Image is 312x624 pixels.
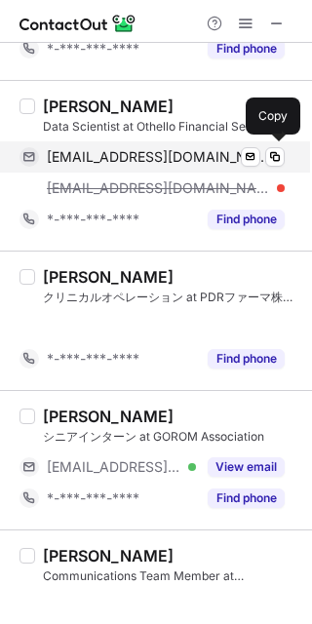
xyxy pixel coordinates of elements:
[43,546,174,565] div: [PERSON_NAME]
[208,210,285,229] button: Reveal Button
[47,319,163,336] span: Email Unavailable
[47,148,270,166] span: [EMAIL_ADDRESS][DOMAIN_NAME]
[43,428,300,446] div: シニアインターン at GOROM Association
[43,97,174,116] div: [PERSON_NAME]
[19,12,136,35] img: ContactOut v5.3.10
[47,458,181,476] span: [EMAIL_ADDRESS][DOMAIN_NAME]
[208,457,285,477] button: Reveal Button
[208,488,285,508] button: Reveal Button
[43,289,300,306] div: クリニカルオペレーション at PDRファーマ株式会社
[43,267,174,287] div: [PERSON_NAME]
[208,349,285,369] button: Reveal Button
[47,179,270,197] span: [EMAIL_ADDRESS][DOMAIN_NAME]
[43,118,300,136] div: Data Scientist at Othello Financial Service
[47,598,163,615] span: Email Unavailable
[43,407,174,426] div: [PERSON_NAME]
[43,567,300,585] div: Communications Team Member at [GEOGRAPHIC_DATA]. Mary's Alumni Association (SMAA) - St. [GEOGRAPH...
[208,39,285,58] button: Reveal Button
